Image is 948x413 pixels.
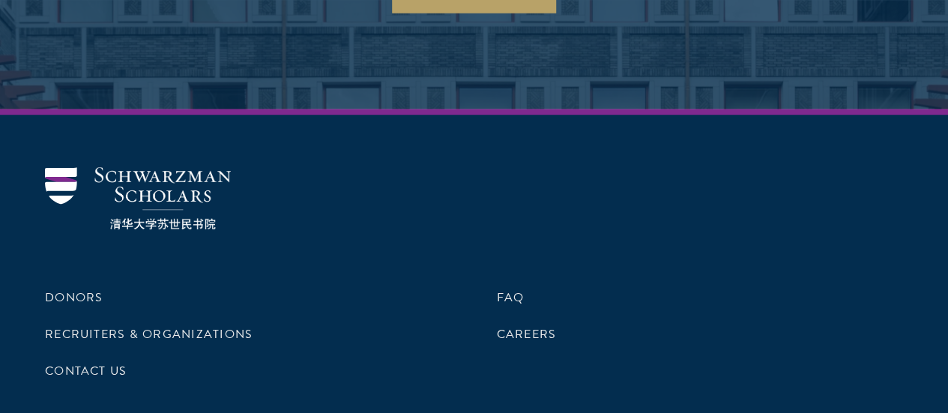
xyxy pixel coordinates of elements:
[497,325,557,343] a: Careers
[45,289,103,307] a: Donors
[45,167,231,229] img: Schwarzman Scholars
[45,362,127,380] a: Contact Us
[497,289,525,307] a: FAQ
[45,325,253,343] a: Recruiters & Organizations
